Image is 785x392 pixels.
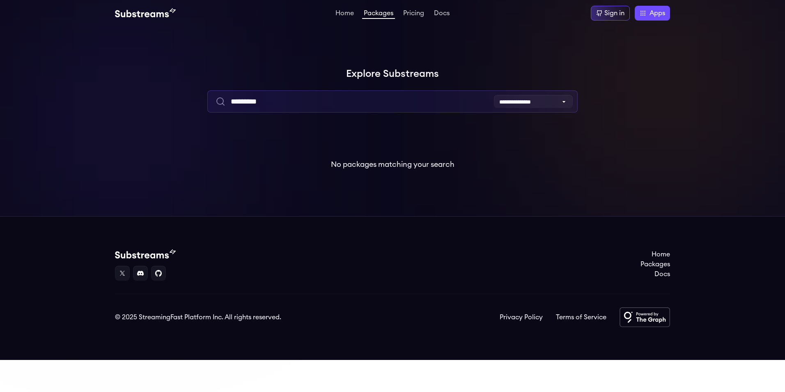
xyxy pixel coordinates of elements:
a: Home [640,249,670,259]
a: Sign in [591,6,630,21]
a: Packages [362,10,395,19]
div: © 2025 StreamingFast Platform Inc. All rights reserved. [115,312,281,322]
h1: Explore Substreams [115,66,670,82]
a: Terms of Service [556,312,606,322]
a: Pricing [402,10,426,18]
a: Docs [432,10,451,18]
span: Apps [650,8,665,18]
a: Privacy Policy [500,312,543,322]
img: Substream's logo [115,8,176,18]
a: Packages [640,259,670,269]
img: Substream's logo [115,249,176,259]
div: Sign in [604,8,624,18]
a: Docs [640,269,670,279]
a: Home [334,10,356,18]
p: No packages matching your search [331,159,454,170]
img: Powered by The Graph [620,307,670,327]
